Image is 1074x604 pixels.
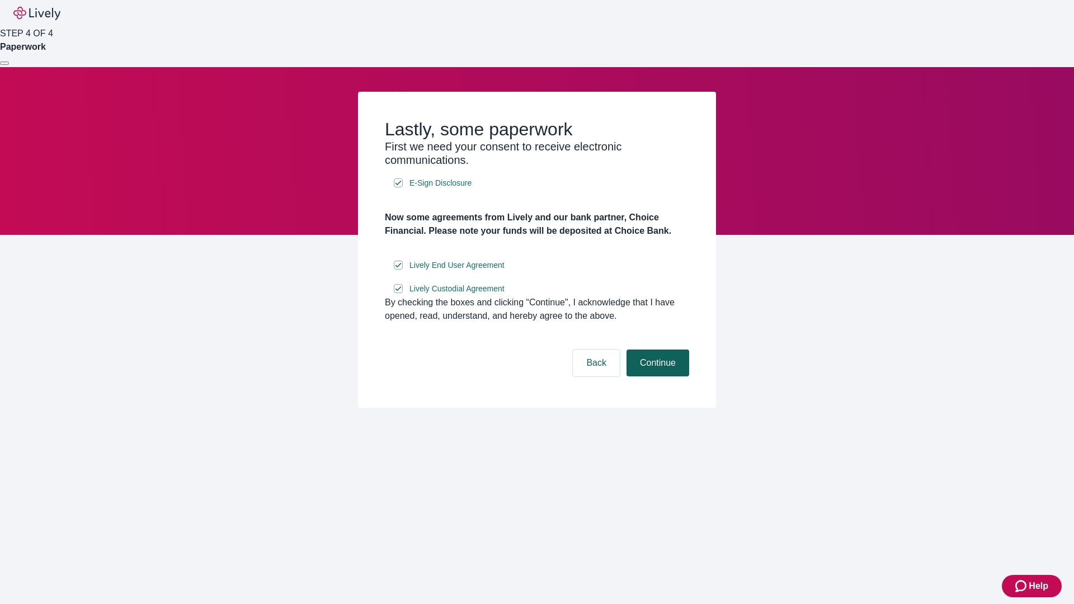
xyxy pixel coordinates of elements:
button: Back [573,350,620,376]
span: Lively End User Agreement [409,259,505,271]
a: e-sign disclosure document [407,282,507,296]
span: Lively Custodial Agreement [409,283,505,295]
span: E-Sign Disclosure [409,177,472,189]
div: By checking the boxes and clicking “Continue", I acknowledge that I have opened, read, understand... [385,296,689,323]
h4: Now some agreements from Lively and our bank partner, Choice Financial. Please note your funds wi... [385,211,689,238]
h2: Lastly, some paperwork [385,119,689,140]
a: e-sign disclosure document [407,176,474,190]
button: Zendesk support iconHelp [1002,575,1062,597]
svg: Zendesk support icon [1015,579,1029,593]
a: e-sign disclosure document [407,258,507,272]
span: Help [1029,579,1048,593]
button: Continue [626,350,689,376]
img: Lively [13,7,60,20]
h3: First we need your consent to receive electronic communications. [385,140,689,167]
